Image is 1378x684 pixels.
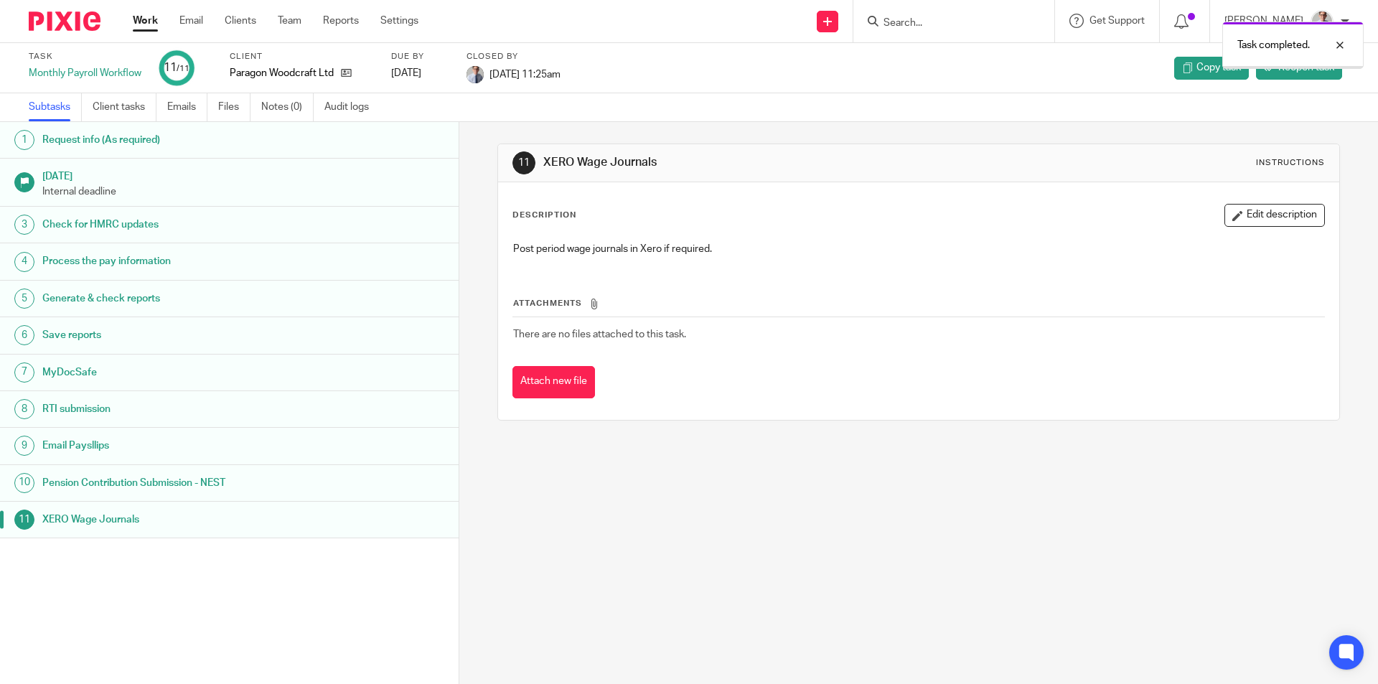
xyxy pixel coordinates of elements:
h1: Process the pay information [42,250,311,272]
h1: MyDocSafe [42,362,311,383]
div: 11 [14,510,34,530]
div: [DATE] [391,66,449,80]
p: Task completed. [1237,38,1310,52]
div: 3 [14,215,34,235]
div: Monthly Payroll Workflow [29,66,141,80]
a: Clients [225,14,256,28]
span: [DATE] 11:25am [489,69,561,79]
h1: Pension Contribution Submission - NEST [42,472,311,494]
a: Settings [380,14,418,28]
img: Pixie [29,11,100,31]
h1: XERO Wage Journals [42,509,311,530]
a: Emails [167,93,207,121]
div: 1 [14,130,34,150]
p: Post period wage journals in Xero if required. [513,242,1323,256]
h1: [DATE] [42,166,444,184]
p: Description [512,210,576,221]
div: 7 [14,362,34,383]
h1: Generate & check reports [42,288,311,309]
label: Due by [391,51,449,62]
label: Task [29,51,141,62]
p: Internal deadline [42,184,444,199]
div: 9 [14,436,34,456]
span: There are no files attached to this task. [513,329,686,339]
div: 11 [164,60,189,76]
h1: Check for HMRC updates [42,214,311,235]
a: Subtasks [29,93,82,121]
label: Client [230,51,373,62]
h1: RTI submission [42,398,311,420]
h1: Request info (As required) [42,129,311,151]
a: Team [278,14,301,28]
label: Closed by [467,51,561,62]
div: 11 [512,151,535,174]
div: 10 [14,473,34,493]
div: 5 [14,289,34,309]
a: Notes (0) [261,93,314,121]
div: 4 [14,252,34,272]
a: Reports [323,14,359,28]
div: Instructions [1256,157,1325,169]
h1: XERO Wage Journals [543,155,950,170]
button: Attach new file [512,366,595,398]
a: Files [218,93,250,121]
h1: Email Paysllips [42,435,311,456]
h1: Save reports [42,324,311,346]
p: Paragon Woodcraft Ltd [230,66,334,80]
button: Edit description [1224,204,1325,227]
a: Audit logs [324,93,380,121]
a: Email [179,14,203,28]
small: /11 [177,65,189,72]
div: 8 [14,399,34,419]
a: Work [133,14,158,28]
a: Client tasks [93,93,156,121]
img: IMG_9924.jpg [1311,10,1334,33]
div: 6 [14,325,34,345]
span: Attachments [513,299,582,307]
img: IMG_9924.jpg [467,66,484,83]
